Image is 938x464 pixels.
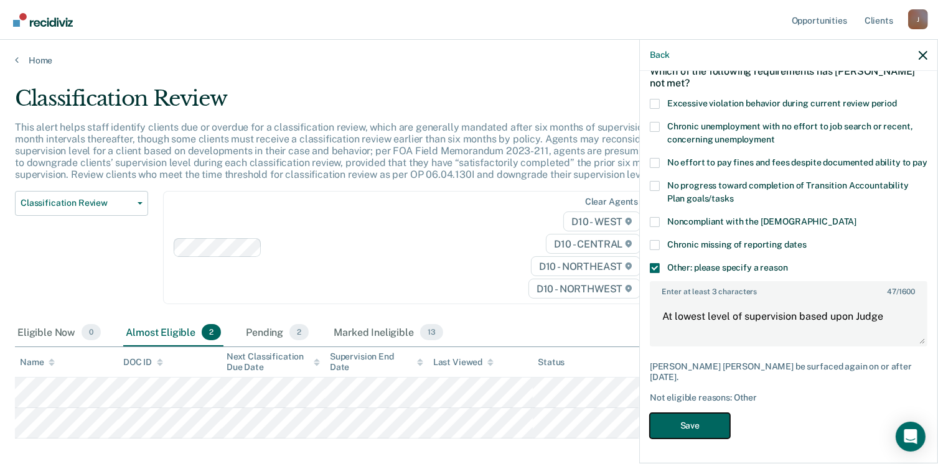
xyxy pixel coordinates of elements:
[650,413,730,438] button: Save
[908,9,928,29] div: J
[20,357,55,368] div: Name
[123,319,223,346] div: Almost Eligible
[563,211,640,231] span: D10 - WEST
[887,287,896,296] span: 47
[546,234,640,254] span: D10 - CENTRAL
[667,121,913,144] span: Chronic unemployment with no effort to job search or recent, concerning unemployment
[21,198,133,208] span: Classification Review
[433,357,494,368] div: Last Viewed
[585,197,638,207] div: Clear agents
[15,121,710,181] p: This alert helps staff identify clients due or overdue for a classification review, which are gen...
[243,319,311,346] div: Pending
[896,422,926,452] div: Open Intercom Messenger
[650,392,927,403] div: Not eligible reasons: Other
[667,180,909,203] span: No progress toward completion of Transition Accountability Plan goals/tasks
[123,357,163,368] div: DOC ID
[908,9,928,29] button: Profile dropdown button
[650,55,927,99] div: Which of the following requirements has [PERSON_NAME] not met?
[667,157,927,167] span: No effort to pay fines and fees despite documented ability to pay
[330,351,423,373] div: Supervision End Date
[13,13,73,27] img: Recidiviz
[420,324,443,340] span: 13
[82,324,101,340] span: 0
[531,256,640,276] span: D10 - NORTHEAST
[667,262,788,272] span: Other: please specify a reason
[651,299,926,345] textarea: At lowest level of supervision based upon Judge
[15,55,923,66] a: Home
[667,239,807,249] span: Chronic missing of reporting dates
[538,357,565,368] div: Status
[650,361,927,383] div: [PERSON_NAME] [PERSON_NAME] be surfaced again on or after [DATE].
[667,98,897,108] span: Excessive violation behavior during current review period
[667,216,856,226] span: Noncompliant with the [DEMOGRAPHIC_DATA]
[202,324,221,340] span: 2
[887,287,915,296] span: / 1600
[15,86,718,121] div: Classification Review
[227,351,320,373] div: Next Classification Due Date
[528,279,640,299] span: D10 - NORTHWEST
[15,319,103,346] div: Eligible Now
[651,282,926,296] label: Enter at least 3 characters
[331,319,445,346] div: Marked Ineligible
[650,50,670,60] button: Back
[289,324,309,340] span: 2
